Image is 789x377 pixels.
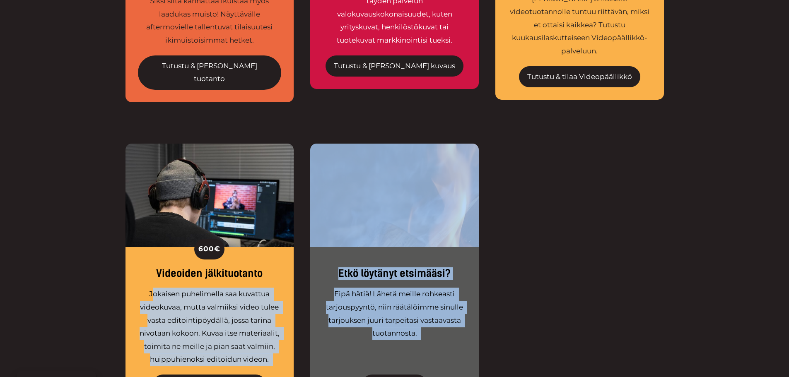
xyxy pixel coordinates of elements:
div: Etkö löytänyt etsimääsi? [323,268,466,280]
div: Videoiden jälkituotanto [138,268,282,280]
div: Jokaisen puhelimella saa kuvattua videokuvaa, mutta valmiiksi video tulee vasta editointipöydällä... [138,288,282,366]
img: jalkituotanto [125,144,294,247]
a: Tutustu & tilaa Videopäällikkö [519,66,640,88]
span: € [214,243,220,256]
a: Tutustu & [PERSON_NAME] kuvaus [326,55,463,77]
a: Tutustu & [PERSON_NAME] tuotanto [138,55,282,90]
div: 600 [194,239,224,259]
img: Videotuotanto hinta | Tutustu Heimon hinnastoon tai pyydä tarjous [310,144,479,247]
div: Eipä hätiä! Lähetä meille rohkeasti tarjouspyyntö, niin räätälöimme sinulle tarjouksen juuri tarp... [323,288,466,366]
